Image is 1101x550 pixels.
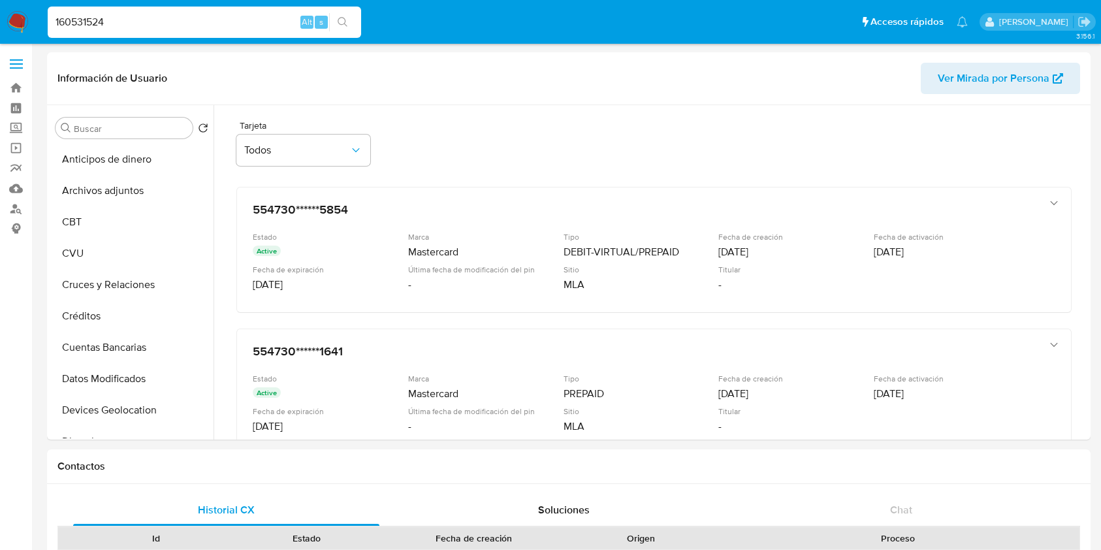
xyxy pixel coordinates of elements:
span: Chat [890,502,912,517]
span: Soluciones [538,502,590,517]
p: eliana.eguerrero@mercadolibre.com [999,16,1073,28]
div: Estado [241,532,374,545]
a: Notificaciones [957,16,968,27]
button: Cruces y Relaciones [50,269,214,300]
div: Fecha de creación [391,532,556,545]
div: Id [90,532,223,545]
button: CBT [50,206,214,238]
button: Datos Modificados [50,363,214,395]
button: CVU [50,238,214,269]
span: Alt [302,16,312,28]
button: Archivos adjuntos [50,175,214,206]
button: Créditos [50,300,214,332]
button: Volver al orden por defecto [198,123,208,137]
button: Ver Mirada por Persona [921,63,1080,94]
span: Ver Mirada por Persona [938,63,1049,94]
button: Direcciones [50,426,214,457]
h1: Contactos [57,460,1080,473]
div: Proceso [726,532,1070,545]
button: Anticipos de dinero [50,144,214,175]
span: Accesos rápidos [870,15,944,29]
span: Historial CX [198,502,255,517]
button: Devices Geolocation [50,395,214,426]
button: Buscar [61,123,71,133]
button: Cuentas Bancarias [50,332,214,363]
a: Salir [1077,15,1091,29]
input: Buscar [74,123,187,135]
h1: Información de Usuario [57,72,167,85]
span: s [319,16,323,28]
input: Buscar usuario o caso... [48,14,361,31]
div: Origen [575,532,707,545]
button: search-icon [329,13,356,31]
